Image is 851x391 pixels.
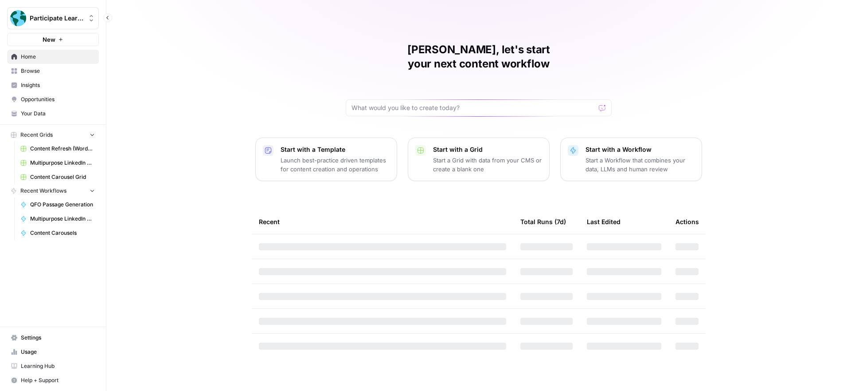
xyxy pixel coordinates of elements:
[7,373,99,387] button: Help + Support
[21,334,95,342] span: Settings
[21,81,95,89] span: Insights
[586,145,695,154] p: Start with a Workflow
[30,173,95,181] span: Content Carousel Grid
[30,159,95,167] span: Multipurpose LinkedIn Workflow Grid
[30,201,95,209] span: QFO Passage Generation
[21,376,95,384] span: Help + Support
[281,156,390,174] p: Launch best-practice driven templates for content creation and operations
[560,138,702,181] button: Start with a WorkflowStart a Workflow that combines your data, LLMs and human review
[586,156,695,174] p: Start a Workflow that combines your data, LLMs and human review
[16,226,99,240] a: Content Carousels
[21,362,95,370] span: Learning Hub
[7,331,99,345] a: Settings
[21,53,95,61] span: Home
[7,107,99,121] a: Your Data
[675,209,699,234] div: Actions
[30,229,95,237] span: Content Carousels
[7,184,99,197] button: Recent Workflows
[7,50,99,64] a: Home
[7,92,99,107] a: Opportunities
[7,78,99,92] a: Insights
[587,209,621,234] div: Last Edited
[16,212,99,226] a: Multipurpose LinkedIn Workflow
[433,156,542,174] p: Start a Grid with data from your CMS or create a blank one
[408,138,550,181] button: Start with a GridStart a Grid with data from your CMS or create a blank one
[16,170,99,184] a: Content Carousel Grid
[30,215,95,223] span: Multipurpose LinkedIn Workflow
[21,67,95,75] span: Browse
[16,142,99,156] a: Content Refresh (Wordpress)
[7,64,99,78] a: Browse
[7,128,99,142] button: Recent Grids
[20,187,66,195] span: Recent Workflows
[346,43,612,71] h1: [PERSON_NAME], let's start your next content workflow
[7,359,99,373] a: Learning Hub
[433,145,542,154] p: Start with a Grid
[30,145,95,153] span: Content Refresh (Wordpress)
[16,197,99,212] a: QFO Passage Generation
[7,345,99,359] a: Usage
[7,7,99,29] button: Workspace: Participate Learning
[21,110,95,118] span: Your Data
[21,348,95,356] span: Usage
[43,35,55,44] span: New
[10,10,26,26] img: Participate Learning Logo
[351,103,595,112] input: What would you like to create today?
[16,156,99,170] a: Multipurpose LinkedIn Workflow Grid
[255,138,397,181] button: Start with a TemplateLaunch best-practice driven templates for content creation and operations
[259,209,506,234] div: Recent
[520,209,566,234] div: Total Runs (7d)
[30,14,83,23] span: Participate Learning
[7,33,99,46] button: New
[20,131,53,139] span: Recent Grids
[21,95,95,103] span: Opportunities
[281,145,390,154] p: Start with a Template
